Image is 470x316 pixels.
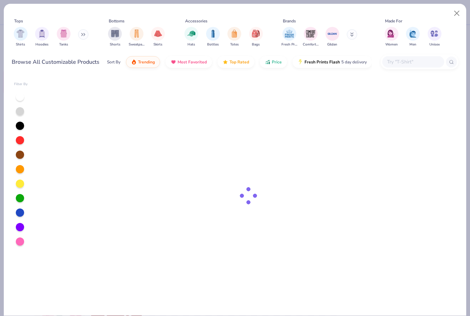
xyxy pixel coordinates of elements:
span: Men [409,42,416,47]
div: filter for Totes [227,27,241,47]
span: Women [385,42,398,47]
span: Hoodies [35,42,49,47]
button: Fresh Prints Flash5 day delivery [292,56,372,68]
img: Tanks Image [60,30,67,38]
img: Men Image [409,30,417,38]
div: filter for Sweatpants [129,27,145,47]
div: Made For [385,18,402,24]
span: Trending [138,59,155,65]
div: filter for Bottles [206,27,220,47]
div: Browse All Customizable Products [12,58,99,66]
img: Shirts Image [17,30,24,38]
span: Comfort Colors [303,42,319,47]
div: Brands [283,18,296,24]
div: filter for Shorts [108,27,122,47]
div: Bottoms [109,18,125,24]
input: Try "T-Shirt" [386,58,439,66]
span: Unisex [429,42,440,47]
div: Filter By [14,82,28,87]
button: Price [260,56,287,68]
button: Close [450,7,463,20]
div: filter for Women [385,27,398,47]
button: filter button [35,27,49,47]
button: filter button [325,27,339,47]
img: Gildan Image [327,29,338,39]
img: trending.gif [131,59,137,65]
span: Fresh Prints Flash [305,59,340,65]
img: Sweatpants Image [133,30,140,38]
div: filter for Shirts [14,27,28,47]
img: Bags Image [252,30,259,38]
div: filter for Men [406,27,420,47]
button: filter button [428,27,441,47]
img: most_fav.gif [171,59,176,65]
span: Gildan [327,42,337,47]
button: filter button [206,27,220,47]
img: Women Image [387,30,395,38]
span: Hats [188,42,195,47]
img: Hoodies Image [38,30,46,38]
button: filter button [249,27,263,47]
img: Hats Image [188,30,195,38]
div: filter for Hats [184,27,198,47]
img: Comfort Colors Image [306,29,316,39]
div: filter for Comfort Colors [303,27,319,47]
div: Accessories [185,18,207,24]
div: filter for Skirts [151,27,165,47]
div: Tops [14,18,23,24]
button: filter button [281,27,297,47]
button: Most Favorited [165,56,212,68]
img: Bottles Image [209,30,217,38]
div: filter for Gildan [325,27,339,47]
div: filter for Tanks [57,27,71,47]
button: filter button [14,27,28,47]
div: filter for Hoodies [35,27,49,47]
span: Shorts [110,42,120,47]
div: filter for Fresh Prints [281,27,297,47]
button: filter button [108,27,122,47]
span: Shirts [16,42,25,47]
span: Fresh Prints [281,42,297,47]
button: filter button [151,27,165,47]
button: filter button [57,27,71,47]
div: filter for Bags [249,27,263,47]
img: Shorts Image [111,30,119,38]
span: Tanks [59,42,68,47]
span: Top Rated [229,59,249,65]
button: Top Rated [217,56,254,68]
img: TopRated.gif [223,59,228,65]
img: Skirts Image [154,30,162,38]
img: Unisex Image [430,30,438,38]
div: Sort By [107,59,120,65]
button: filter button [385,27,398,47]
button: filter button [129,27,145,47]
span: Most Favorited [178,59,207,65]
button: Trending [126,56,160,68]
span: Sweatpants [129,42,145,47]
button: filter button [184,27,198,47]
span: Bottles [207,42,219,47]
img: Fresh Prints Image [284,29,295,39]
span: Bags [252,42,260,47]
img: flash.gif [298,59,303,65]
button: filter button [227,27,241,47]
span: Price [272,59,282,65]
span: 5 day delivery [341,58,367,66]
span: Totes [230,42,239,47]
span: Skirts [153,42,162,47]
img: Totes Image [231,30,238,38]
div: filter for Unisex [428,27,441,47]
button: filter button [303,27,319,47]
button: filter button [406,27,420,47]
